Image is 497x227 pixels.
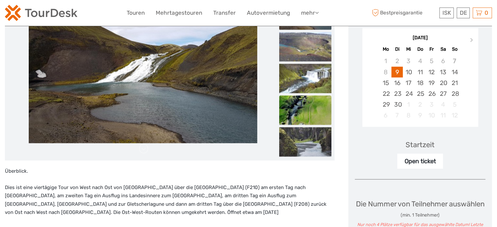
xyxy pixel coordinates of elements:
div: Choose Dienstag, 23. September 2025 [392,88,403,99]
a: Transfer [213,8,236,18]
span: Bestpreisgarantie [370,8,438,18]
div: Choose Montag, 15. September 2025 [380,78,392,88]
div: Sa [438,45,449,54]
div: [DATE] [362,35,478,42]
div: Not available Samstag, 11. Oktober 2025 [438,110,449,121]
div: Choose Donnerstag, 18. September 2025 [414,78,426,88]
div: Choose Sonntag, 14. September 2025 [449,67,460,78]
div: Choose Sonntag, 28. September 2025 [449,88,460,99]
div: Choose Sonntag, 21. September 2025 [449,78,460,88]
div: Choose Freitag, 12. September 2025 [426,67,438,78]
button: Open LiveChat chat widget [75,10,83,18]
a: Autovermietung [247,8,290,18]
div: Choose Montag, 29. September 2025 [380,99,392,110]
p: Überblick. [5,167,335,176]
img: 13b12c8b769d45b381e068d7e8759acb_main_slider.jpeg [29,14,257,143]
div: month 2025-09 [364,56,476,121]
div: Not available Sonntag, 7. September 2025 [449,56,460,66]
div: Not available Sonntag, 12. Oktober 2025 [449,110,460,121]
div: Not available Dienstag, 2. September 2025 [392,56,403,66]
img: 52bd856af94f4002ba0a6f84af72aa98_slider_thumbnail.jpeg [279,96,331,125]
div: Not available Montag, 8. September 2025 [380,67,392,78]
img: 120-15d4194f-c635-41b9-a512-a3cb382bfb57_logo_small.png [5,5,77,21]
div: Not available Montag, 1. September 2025 [380,56,392,66]
img: 758be0cf911e4b33818e89757dbcc174_slider_thumbnail.jpeg [279,32,331,61]
div: Open ticket [397,154,443,169]
div: Choose Donnerstag, 25. September 2025 [414,88,426,99]
div: Not available Samstag, 4. Oktober 2025 [438,99,449,110]
div: Choose Freitag, 19. September 2025 [426,78,438,88]
div: Not available Sonntag, 5. Oktober 2025 [449,99,460,110]
div: Not available Mittwoch, 1. Oktober 2025 [403,99,414,110]
div: Choose Freitag, 26. September 2025 [426,88,438,99]
div: Do [414,45,426,54]
div: So [449,45,460,54]
div: Di [392,45,403,54]
div: Mi [403,45,414,54]
div: Choose Mittwoch, 17. September 2025 [403,78,414,88]
div: Not available Samstag, 6. September 2025 [438,56,449,66]
p: Dies ist eine viertägige Tour von West nach Ost von [GEOGRAPHIC_DATA] über die [GEOGRAPHIC_DATA] ... [5,183,335,217]
div: Choose Samstag, 13. September 2025 [438,67,449,78]
div: Choose Dienstag, 30. September 2025 [392,99,403,110]
div: Not available Freitag, 3. Oktober 2025 [426,99,438,110]
div: Choose Mittwoch, 24. September 2025 [403,88,414,99]
button: Next Month [467,36,478,47]
div: Choose Mittwoch, 10. September 2025 [403,67,414,78]
div: Not available Montag, 6. Oktober 2025 [380,110,392,121]
img: bf4281648e3b4977803e0d67bd7e05c5_slider_thumbnail.jpeg [279,127,331,157]
div: Choose Montag, 22. September 2025 [380,88,392,99]
div: Choose Samstag, 20. September 2025 [438,78,449,88]
div: Not available Donnerstag, 2. Oktober 2025 [414,99,426,110]
a: Touren [127,8,145,18]
div: Not available Freitag, 5. September 2025 [426,56,438,66]
span: ISK [442,9,451,16]
div: Choose Donnerstag, 11. September 2025 [414,67,426,78]
div: Not available Freitag, 10. Oktober 2025 [426,110,438,121]
a: Mehrtagestouren [156,8,202,18]
div: Not available Dienstag, 7. Oktober 2025 [392,110,403,121]
div: DE [457,8,470,18]
img: 11f731513e194d3ea154316cd49b7712_slider_thumbnail.jpeg [279,64,331,93]
span: 0 [484,9,489,16]
div: Not available Donnerstag, 9. Oktober 2025 [414,110,426,121]
p: We're away right now. Please check back later! [9,11,74,17]
div: Mo [380,45,392,54]
div: Startzeit [406,140,435,150]
div: Not available Mittwoch, 8. Oktober 2025 [403,110,414,121]
div: Choose Dienstag, 9. September 2025 [392,67,403,78]
div: Not available Donnerstag, 4. September 2025 [414,56,426,66]
div: (min. 1 Teilnehmer) [355,212,486,218]
div: Fr [426,45,438,54]
div: Choose Dienstag, 16. September 2025 [392,78,403,88]
a: mehr [301,8,319,18]
div: Not available Mittwoch, 3. September 2025 [403,56,414,66]
div: Choose Samstag, 27. September 2025 [438,88,449,99]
